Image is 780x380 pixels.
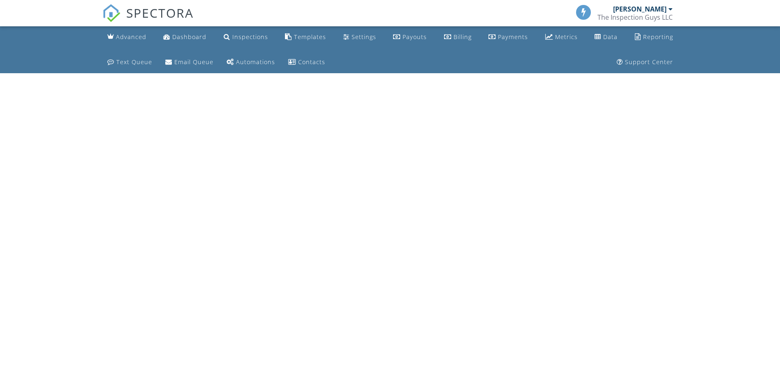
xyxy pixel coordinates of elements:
a: Billing [441,30,475,45]
div: Metrics [555,33,578,41]
a: Email Queue [162,55,217,70]
div: The Inspection Guys LLC [597,13,673,21]
a: Settings [340,30,380,45]
a: Support Center [613,55,676,70]
div: Templates [294,33,326,41]
a: Contacts [285,55,329,70]
div: Payouts [403,33,427,41]
a: Payouts [390,30,430,45]
div: Advanced [116,33,146,41]
a: Reporting [632,30,676,45]
a: Payments [485,30,531,45]
div: Email Queue [174,58,213,66]
div: Billing [454,33,472,41]
a: Metrics [542,30,581,45]
div: Automations [236,58,275,66]
div: Contacts [298,58,325,66]
div: Data [603,33,618,41]
div: [PERSON_NAME] [613,5,667,13]
a: Inspections [220,30,271,45]
div: Inspections [232,33,268,41]
span: SPECTORA [126,4,194,21]
div: Support Center [625,58,673,66]
a: Automations (Basic) [223,55,278,70]
div: Reporting [643,33,673,41]
a: Text Queue [104,55,155,70]
div: Payments [498,33,528,41]
div: Dashboard [172,33,206,41]
div: Settings [352,33,376,41]
a: SPECTORA [102,11,194,28]
a: Advanced [104,30,150,45]
img: The Best Home Inspection Software - Spectora [102,4,120,22]
a: Templates [282,30,329,45]
div: Text Queue [116,58,152,66]
a: Data [591,30,621,45]
a: Dashboard [160,30,210,45]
